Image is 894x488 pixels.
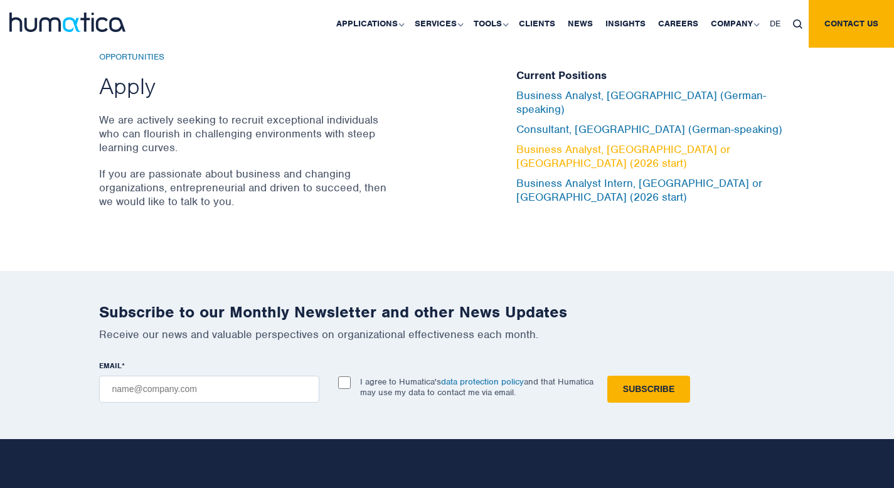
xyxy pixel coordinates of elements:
[99,302,796,322] h2: Subscribe to our Monthly Newsletter and other News Updates
[516,176,762,204] a: Business Analyst Intern, [GEOGRAPHIC_DATA] or [GEOGRAPHIC_DATA] (2026 start)
[99,113,391,154] p: We are actively seeking to recruit exceptional individuals who can flourish in challenging enviro...
[516,88,766,116] a: Business Analyst, [GEOGRAPHIC_DATA] (German-speaking)
[99,167,391,208] p: If you are passionate about business and changing organizations, entrepreneurial and driven to su...
[441,376,524,387] a: data protection policy
[516,69,796,83] h5: Current Positions
[607,376,690,403] input: Subscribe
[99,376,319,403] input: name@company.com
[99,72,391,100] h2: Apply
[99,327,796,341] p: Receive our news and valuable perspectives on organizational effectiveness each month.
[770,18,780,29] span: DE
[516,122,782,136] a: Consultant, [GEOGRAPHIC_DATA] (German-speaking)
[360,376,593,398] p: I agree to Humatica's and that Humatica may use my data to contact me via email.
[516,142,730,170] a: Business Analyst, [GEOGRAPHIC_DATA] or [GEOGRAPHIC_DATA] (2026 start)
[99,52,391,63] h6: Opportunities
[338,376,351,389] input: I agree to Humatica'sdata protection policyand that Humatica may use my data to contact me via em...
[793,19,802,29] img: search_icon
[9,13,125,32] img: logo
[99,361,122,371] span: EMAIL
